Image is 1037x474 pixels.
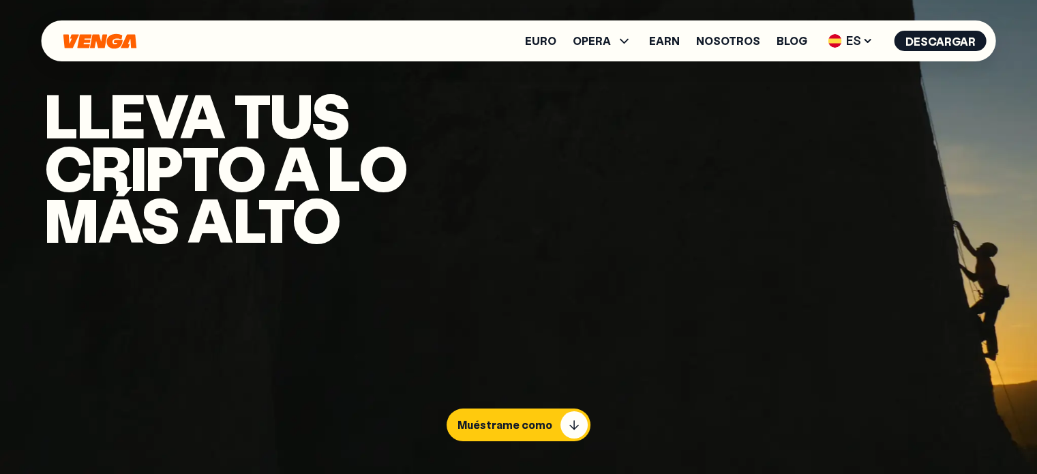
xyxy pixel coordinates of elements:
[828,34,842,48] img: flag-es
[573,35,611,46] span: OPERA
[696,35,760,46] a: Nosotros
[824,30,878,52] span: ES
[44,89,470,246] h1: Lleva tus cripto a lo más alto
[525,35,556,46] a: Euro
[457,418,552,432] p: Muéstrame como
[573,33,633,49] span: OPERA
[62,33,138,49] svg: Inicio
[649,35,680,46] a: Earn
[447,409,590,441] button: Muéstrame como
[895,31,987,51] button: Descargar
[777,35,807,46] a: Blog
